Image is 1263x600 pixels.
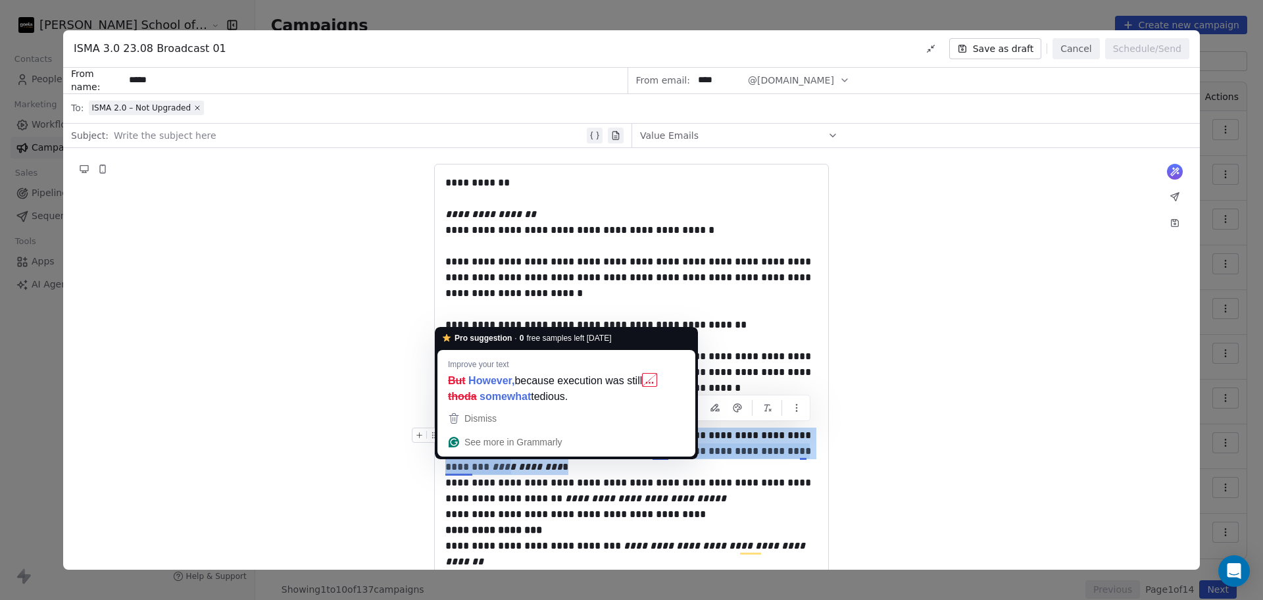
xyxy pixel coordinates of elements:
div: Open Intercom Messenger [1218,555,1250,587]
span: ISMA 2.0 – Not Upgraded [91,103,191,113]
span: From email: [636,74,690,87]
button: Save as draft [949,38,1042,59]
span: From name: [71,67,124,93]
span: @[DOMAIN_NAME] [748,74,834,87]
button: Schedule/Send [1105,38,1189,59]
span: ISMA 3.0 23.08 Broadcast 01 [74,41,226,57]
span: Subject: [71,129,109,146]
span: To: [71,101,84,114]
button: Cancel [1052,38,1099,59]
span: Value Emails [640,129,699,142]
